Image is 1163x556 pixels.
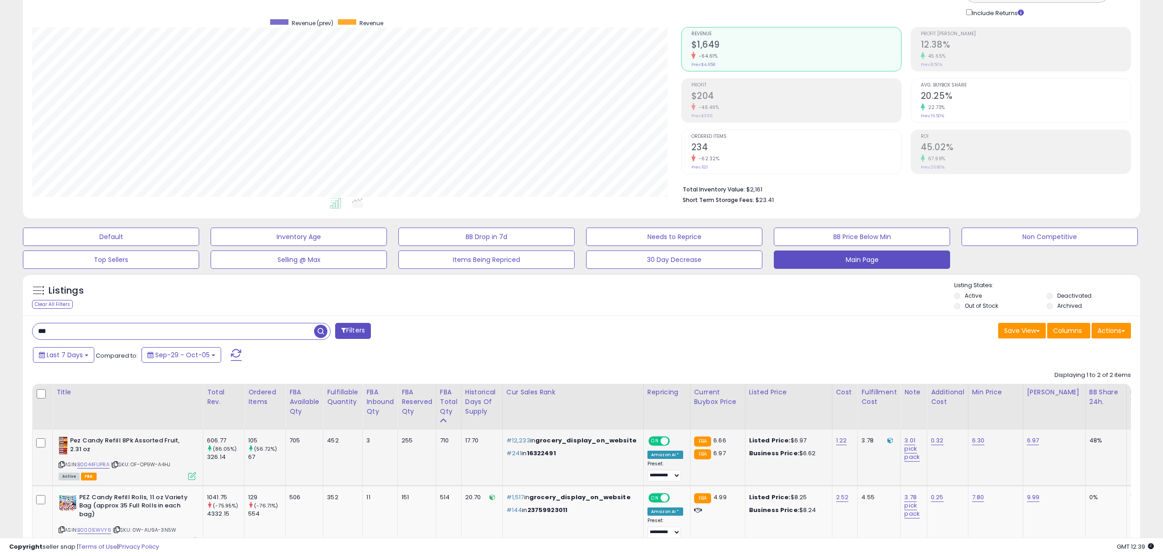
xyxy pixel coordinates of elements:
[1089,387,1123,407] div: BB Share 24h.
[335,323,371,339] button: Filters
[649,494,661,501] span: ON
[207,436,244,445] div: 606.77
[921,39,1130,52] h2: 12.38%
[691,142,901,154] h2: 234
[749,436,825,445] div: $6.97
[691,113,712,119] small: Prev: $396
[402,436,429,445] div: 255
[1117,542,1154,551] span: 2025-10-13 12:39 GMT
[465,436,495,445] div: 17.70
[1057,292,1092,300] label: Deactivated
[23,251,199,269] button: Top Sellers
[774,228,950,246] button: BB Price Below Min
[529,493,630,501] span: grocery_display_on_website
[289,436,316,445] div: 705
[9,543,159,551] div: seller snap | |
[972,493,984,502] a: 7.80
[749,449,799,458] b: Business Price:
[921,62,942,67] small: Prev: 8.50%
[207,387,240,407] div: Total Rev.
[904,436,920,462] a: 3.01 pick pack
[211,228,387,246] button: Inventory Age
[141,347,221,363] button: Sep-29 - Oct-05
[931,387,964,407] div: Additional Cost
[774,251,950,269] button: Main Page
[972,436,985,445] a: 6.30
[248,510,285,518] div: 554
[207,510,244,518] div: 4332.15
[506,449,522,458] span: #241
[506,493,524,501] span: #1,517
[998,323,1046,338] button: Save View
[1027,436,1039,445] a: 6.97
[70,436,181,456] b: Pez Candy Refill 8Pk Assorted Fruit, 2.31 oz
[649,437,661,445] span: ON
[691,62,715,67] small: Prev: $4,658
[925,104,945,111] small: 22.73%
[647,387,686,397] div: Repricing
[1054,371,1131,380] div: Displaying 1 to 2 of 2 items
[254,502,278,509] small: (-76.71%)
[119,542,159,551] a: Privacy Policy
[366,387,394,416] div: FBA inbound Qty
[527,506,568,514] span: 23759923011
[861,387,897,407] div: Fulfillment Cost
[931,493,944,502] a: 0.25
[506,506,636,514] p: in
[402,493,429,501] div: 151
[78,542,117,551] a: Terms of Use
[861,436,893,445] div: 3.78
[211,251,387,269] button: Selling @ Max
[47,350,83,360] span: Last 7 Days
[1027,387,1081,397] div: [PERSON_NAME]
[506,449,636,458] p: in
[465,387,499,416] div: Historical Days Of Supply
[113,526,176,534] span: | SKU: 0W-AU9A-3N5W
[506,436,636,445] p: in
[1053,326,1082,335] span: Columns
[691,83,901,88] span: Profit
[749,449,825,458] div: $6.62
[59,436,68,455] img: 51eOdF5hTYL._SL40_.jpg
[440,493,454,501] div: 514
[713,493,727,501] span: 4.99
[586,228,762,246] button: Needs to Reprice
[506,387,640,397] div: Cur Sales Rank
[207,453,244,461] div: 326.14
[713,449,726,458] span: 6.97
[527,449,556,458] span: 16322491
[836,493,849,502] a: 2.52
[81,473,97,480] span: FBA
[696,155,720,162] small: -62.32%
[972,387,1019,397] div: Min Price
[248,436,285,445] div: 105
[398,251,575,269] button: Items Being Repriced
[713,436,726,445] span: 6.66
[691,39,901,52] h2: $1,649
[921,91,1130,103] h2: 20.25%
[398,228,575,246] button: BB Drop in 7d
[1027,493,1040,502] a: 9.99
[327,436,355,445] div: 452
[96,351,138,360] span: Compared to:
[691,91,901,103] h2: $204
[207,493,244,501] div: 1041.75
[77,526,111,534] a: B000IEWVY6
[647,451,683,459] div: Amazon AI *
[59,493,77,512] img: 51A-nw5l-AL._SL40_.jpg
[691,164,708,170] small: Prev: 621
[925,53,946,60] small: 45.65%
[586,251,762,269] button: 30 Day Decrease
[506,436,530,445] span: #12,233
[749,436,791,445] b: Listed Price:
[921,32,1130,37] span: Profit [PERSON_NAME]
[1130,493,1152,501] div: 1295.28
[1130,387,1156,407] div: Inv. value
[366,436,391,445] div: 3
[749,387,828,397] div: Listed Price
[289,493,316,501] div: 506
[694,387,741,407] div: Current Buybox Price
[213,445,237,452] small: (86.05%)
[254,445,277,452] small: (56.72%)
[248,493,285,501] div: 129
